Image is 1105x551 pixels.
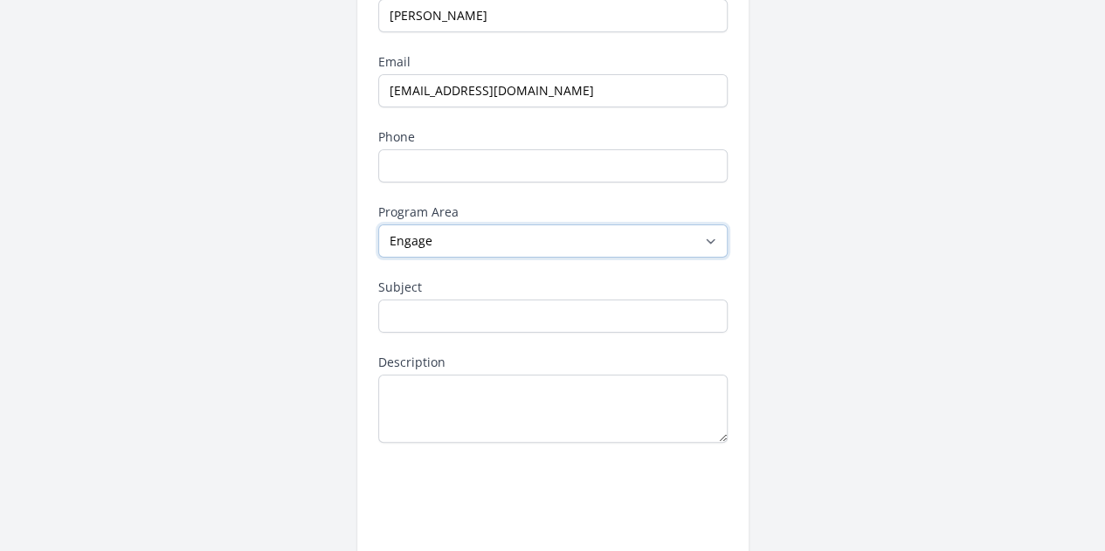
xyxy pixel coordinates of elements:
label: Subject [378,279,728,296]
label: Program Area [378,203,728,221]
iframe: reCAPTCHA [378,464,644,532]
label: Phone [378,128,728,146]
select: Program Area [378,224,728,258]
label: Email [378,53,728,71]
label: Description [378,354,728,371]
